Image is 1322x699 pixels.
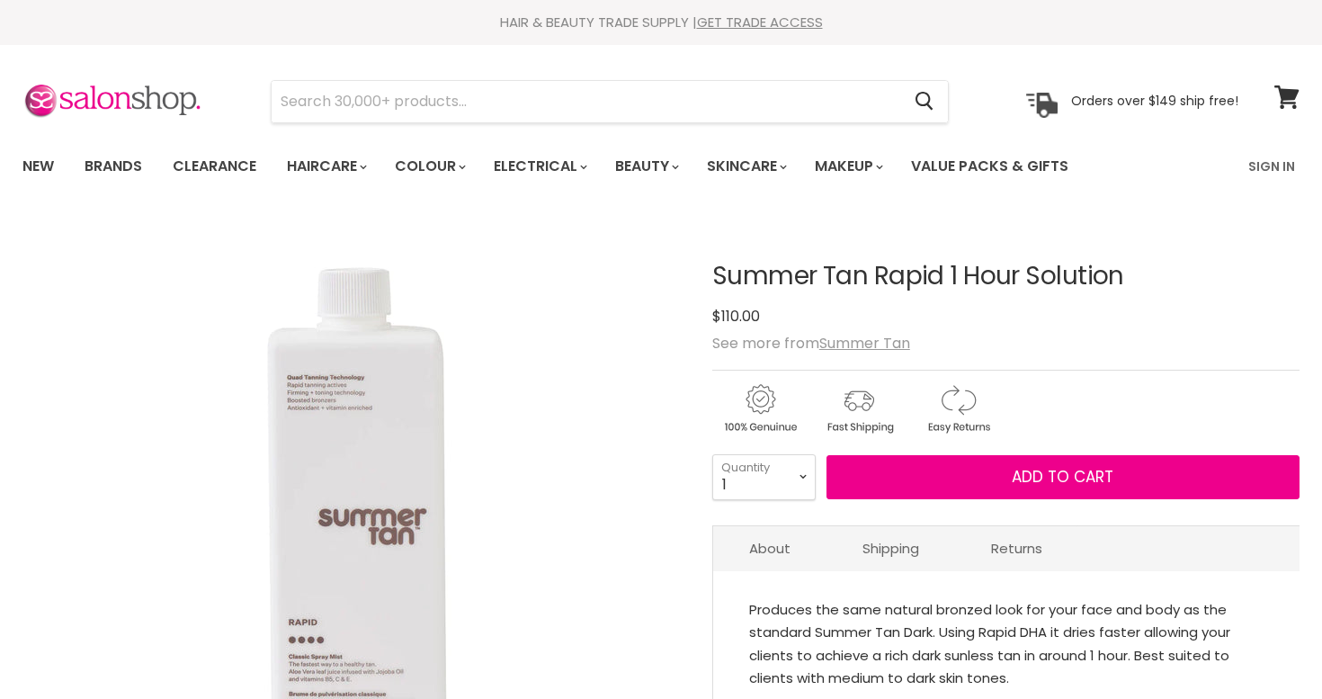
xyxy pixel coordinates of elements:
a: Summer Tan [819,333,910,354]
p: Orders over $149 ship free! [1071,93,1238,109]
a: Value Packs & Gifts [898,148,1082,185]
img: genuine.gif [712,381,808,436]
select: Quantity [712,454,816,499]
a: Electrical [480,148,598,185]
a: New [9,148,67,185]
h1: Summer Tan Rapid 1 Hour Solution [712,263,1300,291]
span: $110.00 [712,306,760,327]
a: Skincare [693,148,798,185]
a: Makeup [801,148,894,185]
img: returns.gif [910,381,1005,436]
a: Colour [381,148,477,185]
a: Sign In [1237,148,1306,185]
a: Beauty [602,148,690,185]
button: Add to cart [826,455,1300,500]
span: Add to cart [1012,466,1113,488]
ul: Main menu [9,140,1160,193]
span: See more from [712,333,910,354]
img: shipping.gif [811,381,907,436]
a: Haircare [273,148,378,185]
form: Product [271,80,949,123]
a: Returns [955,526,1078,570]
a: Clearance [159,148,270,185]
input: Search [272,81,900,122]
a: Shipping [826,526,955,570]
a: GET TRADE ACCESS [697,13,823,31]
button: Search [900,81,948,122]
a: About [713,526,826,570]
a: Brands [71,148,156,185]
